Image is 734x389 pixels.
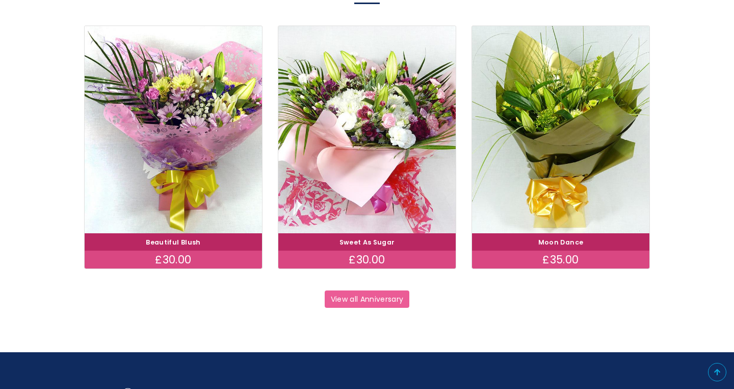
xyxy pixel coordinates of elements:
a: Moon Dance [538,238,584,247]
img: Beautiful Blush [85,26,262,233]
img: Sweet As Sugar [278,26,456,233]
img: Moon Dance [472,26,649,233]
div: £30.00 [85,251,262,269]
a: Beautiful Blush [146,238,200,247]
a: Sweet As Sugar [339,238,395,247]
a: View all Anniversary [325,290,409,308]
div: £35.00 [472,251,649,269]
div: £30.00 [278,251,456,269]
